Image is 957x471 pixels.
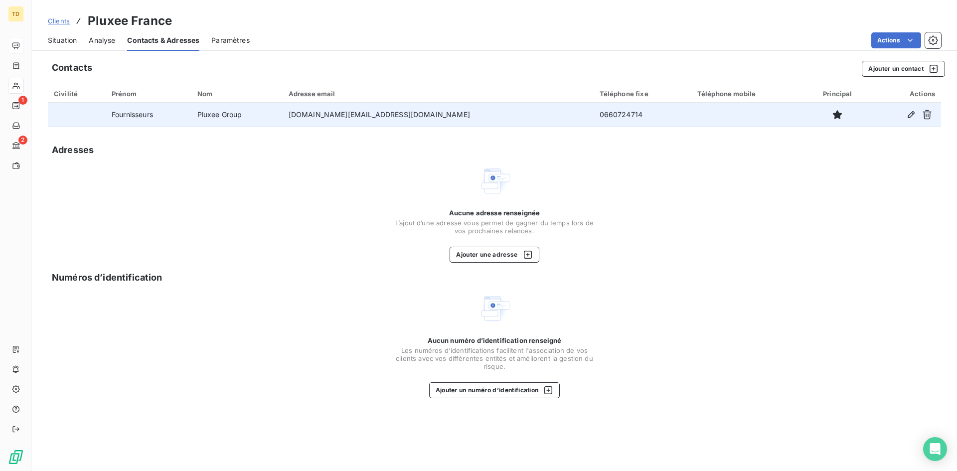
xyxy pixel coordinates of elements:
span: Clients [48,17,70,25]
h5: Adresses [52,143,94,157]
td: Fournisseurs [106,103,191,127]
h5: Contacts [52,61,92,75]
button: Ajouter un contact [862,61,945,77]
img: Logo LeanPay [8,449,24,465]
span: Aucun numéro d’identification renseigné [428,336,562,344]
div: Principal [810,90,864,98]
span: L’ajout d’une adresse vous permet de gagner du temps lors de vos prochaines relances. [395,219,594,235]
div: Adresse email [289,90,588,98]
button: Actions [871,32,921,48]
span: Les numéros d'identifications facilitent l'association de vos clients avec vos différentes entité... [395,346,594,370]
span: Paramètres [211,35,250,45]
span: Situation [48,35,77,45]
span: Aucune adresse renseignée [449,209,540,217]
img: Empty state [478,293,510,324]
span: Analyse [89,35,115,45]
div: Open Intercom Messenger [923,437,947,461]
button: Ajouter une adresse [450,247,539,263]
td: Pluxee Group [191,103,283,127]
div: TD [8,6,24,22]
td: 0660724714 [594,103,691,127]
span: 2 [18,136,27,145]
h3: Pluxee France [88,12,172,30]
button: Ajouter un numéro d’identification [429,382,560,398]
a: Clients [48,16,70,26]
div: Nom [197,90,277,98]
div: Actions [877,90,936,98]
span: Contacts & Adresses [127,35,199,45]
span: 1 [18,96,27,105]
h5: Numéros d’identification [52,271,162,285]
div: Prénom [112,90,185,98]
div: Téléphone mobile [697,90,798,98]
div: Téléphone fixe [600,90,685,98]
td: [DOMAIN_NAME][EMAIL_ADDRESS][DOMAIN_NAME] [283,103,594,127]
img: Empty state [478,165,510,197]
div: Civilité [54,90,100,98]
